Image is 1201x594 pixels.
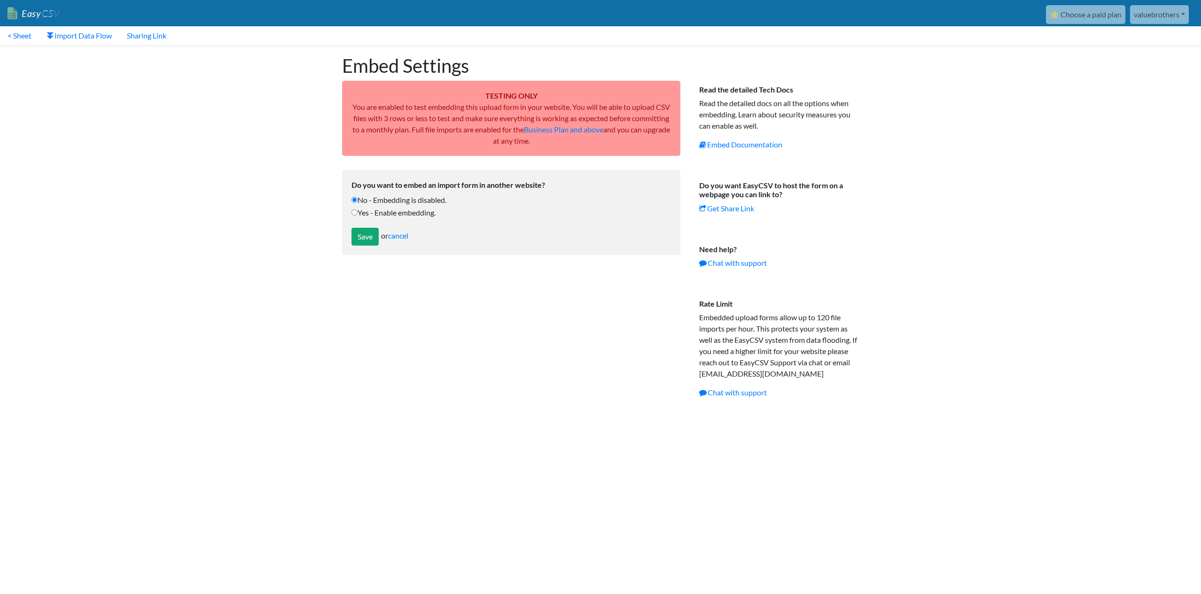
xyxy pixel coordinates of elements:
[699,214,859,254] h6: Need help?
[342,54,680,77] h1: Embed Settings
[342,81,680,156] div: You are enabled to test embedding this upload form in your website. You will be able to upload CS...
[351,207,671,218] label: Yes - Enable embedding.
[351,228,671,246] div: or
[351,197,358,203] input: No - Embedding is disabled.
[351,228,379,246] input: Save
[351,194,671,206] label: No - Embedding is disabled.
[1130,5,1189,24] a: valuebrothers
[699,98,859,131] p: Read the detailed docs on all the options when embedding. Learn about security measures you can e...
[388,231,408,240] a: cancel
[699,258,767,267] a: Chat with support
[699,269,859,308] h6: Rate Limit
[119,26,174,45] a: Sharing Link
[699,140,782,149] a: Embed Documentation
[351,180,545,189] strong: Do you want to embed an import form in another website?
[1046,5,1125,24] a: ⭐ Choose a paid plan
[699,54,859,94] h6: Read the detailed Tech Docs
[8,4,59,23] a: EasyCSV
[699,312,859,379] p: Embedded upload forms allow up to 120 file imports per hour. This protects your system as well as...
[39,26,119,45] a: Import Data Flow
[699,204,754,213] a: Get Share Link
[699,150,859,199] h6: Do you want EasyCSV to host the form on a webpage you can link to?
[351,209,358,216] input: Yes - Enable embedding.
[41,8,59,19] span: CSV
[699,388,767,397] a: Chat with support
[485,91,538,100] strong: TESTING ONLY
[524,125,603,134] a: Business Plan and above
